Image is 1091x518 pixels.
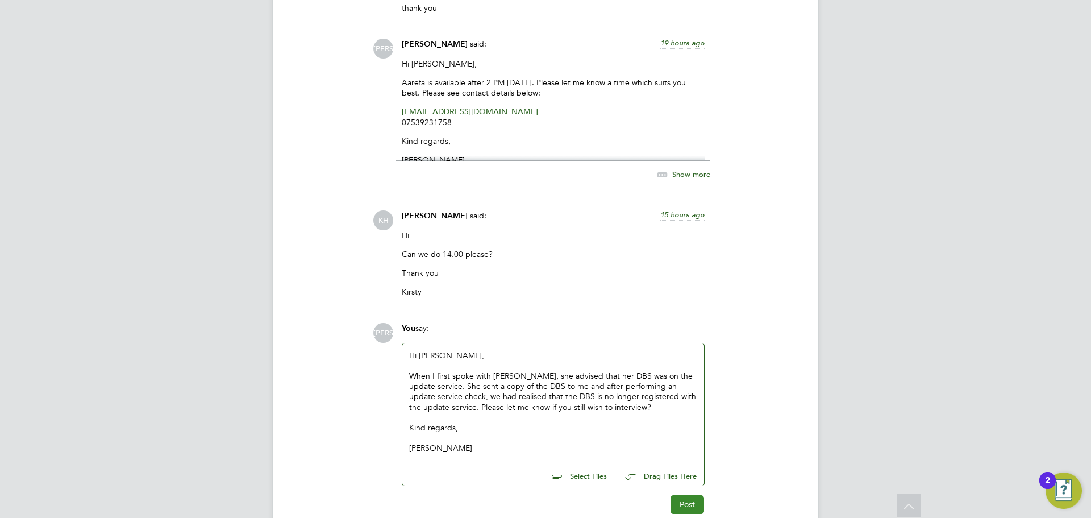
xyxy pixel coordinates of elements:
div: say: [402,323,705,343]
span: 19 hours ago [660,38,705,48]
p: [PERSON_NAME] [402,155,705,165]
p: thank you [402,3,705,13]
button: Post [671,495,704,513]
span: Show more [672,169,710,179]
span: said: [470,210,486,221]
p: Can we do 14.00 please? [402,249,705,259]
button: Open Resource Center, 2 new notifications [1046,473,1082,509]
div: Kind regards, [409,422,697,433]
span: KH [373,210,393,230]
p: Kirsty [402,287,705,297]
span: [PERSON_NAME] [373,323,393,343]
p: 07539231758 [402,106,705,127]
span: said: [470,39,486,49]
p: Hi [402,230,705,241]
p: Aarefa is available after 2 PM [DATE]. Please let me know a time which suits you best. Please see... [402,77,705,98]
div: Hi [PERSON_NAME], [409,350,697,454]
span: 15 hours ago [660,210,705,219]
p: Hi [PERSON_NAME], [402,59,705,69]
button: Drag Files Here [616,465,697,488]
span: You [402,324,415,333]
p: Kind regards, [402,136,705,146]
div: When I first spoke with [PERSON_NAME], she advised that her DBS was on the update service. She se... [409,371,697,412]
a: [EMAIL_ADDRESS][DOMAIN_NAME] [402,106,538,117]
p: Thank you [402,268,705,278]
span: [PERSON_NAME] [402,211,468,221]
div: 2 [1045,480,1050,495]
span: [PERSON_NAME] [402,39,468,49]
span: [PERSON_NAME] [373,39,393,59]
div: [PERSON_NAME] [409,443,697,453]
